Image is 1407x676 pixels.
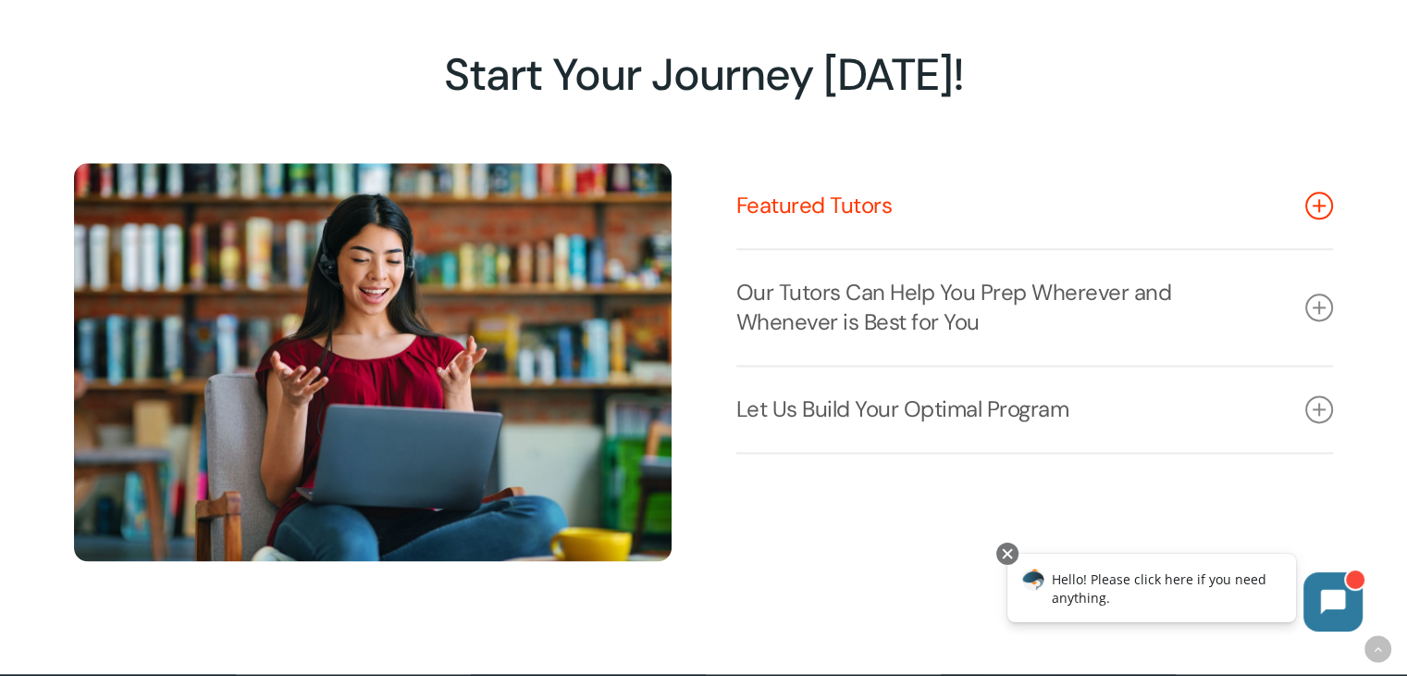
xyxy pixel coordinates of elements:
a: Featured Tutors [736,163,1334,248]
a: Let Us Build Your Optimal Program [736,367,1334,452]
img: Online Tutoring 7 [74,163,672,561]
h2: Start Your Journey [DATE]! [74,48,1332,102]
iframe: Chatbot [988,539,1381,650]
a: Our Tutors Can Help You Prep Wherever and Whenever is Best for You [736,250,1334,365]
